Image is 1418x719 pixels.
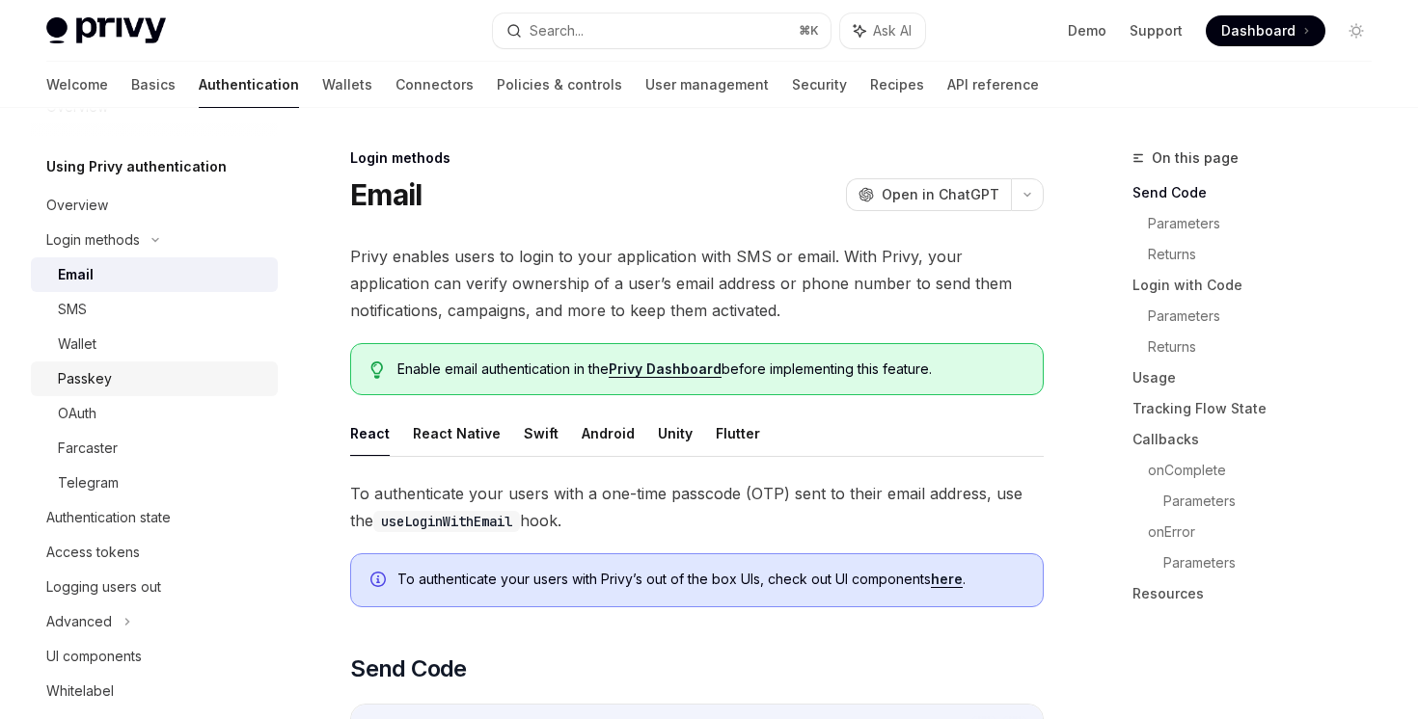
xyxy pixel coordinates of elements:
[1148,517,1387,547] a: onError
[46,228,140,252] div: Login methods
[397,359,1023,379] span: Enable email authentication in the before implementing this feature.
[1148,332,1387,362] a: Returns
[1148,208,1387,239] a: Parameters
[31,674,278,708] a: Whitelabel
[350,148,1044,168] div: Login methods
[58,437,118,460] div: Farcaster
[1132,362,1387,393] a: Usage
[46,155,227,178] h5: Using Privy authentication
[46,679,114,703] div: Whitelabel
[31,257,278,292] a: Email
[658,411,693,456] button: Unity
[46,645,142,668] div: UI components
[870,62,924,108] a: Recipes
[31,639,278,674] a: UI components
[1206,15,1325,46] a: Dashboard
[840,13,925,48] button: Ask AI
[1148,455,1387,486] a: onComplete
[1148,239,1387,270] a: Returns
[1132,270,1387,301] a: Login with Code
[58,263,94,286] div: Email
[882,185,999,204] span: Open in ChatGPT
[46,194,108,217] div: Overview
[1163,547,1387,578] a: Parameters
[1132,177,1387,208] a: Send Code
[46,506,171,529] div: Authentication state
[31,292,278,327] a: SMS
[873,21,912,40] span: Ask AI
[350,243,1044,324] span: Privy enables users to login to your application with SMS or email. With Privy, your application ...
[1132,393,1387,424] a: Tracking Flow State
[46,610,112,633] div: Advanced
[31,361,278,396] a: Passkey
[199,62,299,108] a: Authentication
[350,177,422,212] h1: Email
[1221,21,1295,40] span: Dashboard
[31,570,278,604] a: Logging users out
[31,431,278,466] a: Farcaster
[947,62,1039,108] a: API reference
[58,471,119,494] div: Telegram
[31,466,278,500] a: Telegram
[322,62,372,108] a: Wallets
[58,298,87,321] div: SMS
[373,511,520,532] code: useLoginWithEmail
[46,17,166,44] img: light logo
[1341,15,1372,46] button: Toggle dark mode
[31,500,278,535] a: Authentication state
[395,62,474,108] a: Connectors
[497,62,622,108] a: Policies & controls
[716,411,760,456] button: Flutter
[792,62,847,108] a: Security
[58,402,96,425] div: OAuth
[609,360,722,378] a: Privy Dashboard
[931,571,963,588] a: here
[493,13,830,48] button: Search...⌘K
[31,188,278,223] a: Overview
[31,535,278,570] a: Access tokens
[31,327,278,361] a: Wallet
[46,62,108,108] a: Welcome
[1130,21,1183,40] a: Support
[413,411,501,456] button: React Native
[524,411,559,456] button: Swift
[58,333,96,356] div: Wallet
[397,570,1023,589] span: To authenticate your users with Privy’s out of the box UIs, check out UI components .
[1152,146,1239,170] span: On this page
[350,653,467,684] span: Send Code
[370,572,390,591] svg: Info
[350,411,390,456] button: React
[582,411,635,456] button: Android
[58,367,112,390] div: Passkey
[1068,21,1106,40] a: Demo
[1132,424,1387,455] a: Callbacks
[1132,578,1387,609] a: Resources
[46,541,140,564] div: Access tokens
[131,62,176,108] a: Basics
[46,575,161,599] div: Logging users out
[370,361,384,379] svg: Tip
[530,19,584,42] div: Search...
[846,178,1011,211] button: Open in ChatGPT
[31,396,278,431] a: OAuth
[1148,301,1387,332] a: Parameters
[799,23,819,39] span: ⌘ K
[350,480,1044,534] span: To authenticate your users with a one-time passcode (OTP) sent to their email address, use the hook.
[645,62,769,108] a: User management
[1163,486,1387,517] a: Parameters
